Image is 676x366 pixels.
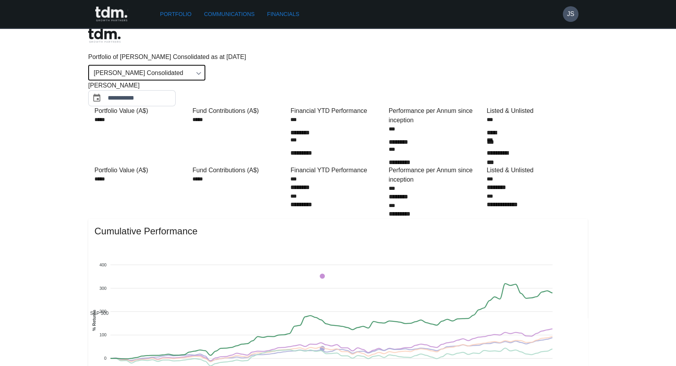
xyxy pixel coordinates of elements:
[88,81,140,90] span: [PERSON_NAME]
[92,309,96,330] text: % Returns
[290,166,385,175] div: Financial YTD Performance
[290,106,385,116] div: Financial YTD Performance
[563,6,578,22] button: JS
[94,166,189,175] div: Portfolio Value (A$)
[389,106,484,125] div: Performance per Annum since inception
[192,106,287,116] div: Fund Contributions (A$)
[487,106,582,116] div: Listed & Unlisted
[100,309,107,314] tspan: 200
[94,106,189,116] div: Portfolio Value (A$)
[104,356,107,361] tspan: 0
[100,262,107,267] tspan: 400
[487,166,582,175] div: Listed & Unlisted
[100,332,107,337] tspan: 100
[264,7,302,21] a: Financials
[88,65,205,80] div: [PERSON_NAME] Consolidated
[389,166,484,184] div: Performance per Annum since inception
[201,7,258,21] a: Communications
[192,166,287,175] div: Fund Contributions (A$)
[94,225,582,237] span: Cumulative Performance
[100,286,107,290] tspan: 300
[89,90,105,106] button: Choose date, selected date is Aug 31, 2025
[567,9,575,19] h6: JS
[157,7,195,21] a: Portfolio
[88,52,588,62] p: Portfolio of [PERSON_NAME] Consolidated as at [DATE]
